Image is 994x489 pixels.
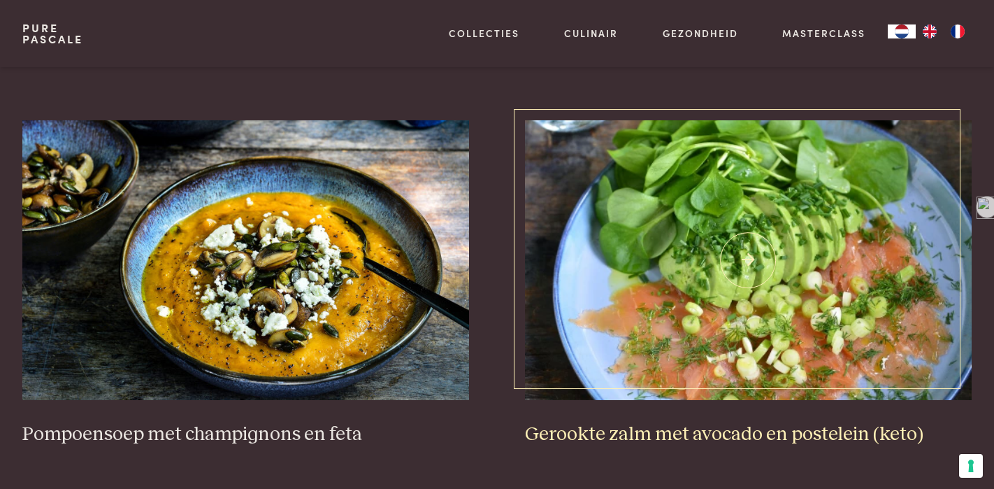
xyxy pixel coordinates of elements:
[22,120,469,446] a: Pompoensoep met champignons en feta Pompoensoep met champignons en feta
[782,26,865,41] a: Masterclass
[22,120,469,400] img: Pompoensoep met champignons en feta
[959,454,983,478] button: Uw voorkeuren voor toestemming voor trackingtechnologieën
[663,26,738,41] a: Gezondheid
[22,22,83,45] a: PurePascale
[525,120,972,400] img: Gerookte zalm met avocado en postelein (keto)
[944,24,972,38] a: FR
[888,24,916,38] a: NL
[22,423,469,447] h3: Pompoensoep met champignons en feta
[449,26,519,41] a: Collecties
[888,24,916,38] div: Language
[888,24,972,38] aside: Language selected: Nederlands
[916,24,972,38] ul: Language list
[564,26,618,41] a: Culinair
[525,120,972,446] a: Gerookte zalm met avocado en postelein (keto) Gerookte zalm met avocado en postelein (keto)
[916,24,944,38] a: EN
[525,423,972,447] h3: Gerookte zalm met avocado en postelein (keto)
